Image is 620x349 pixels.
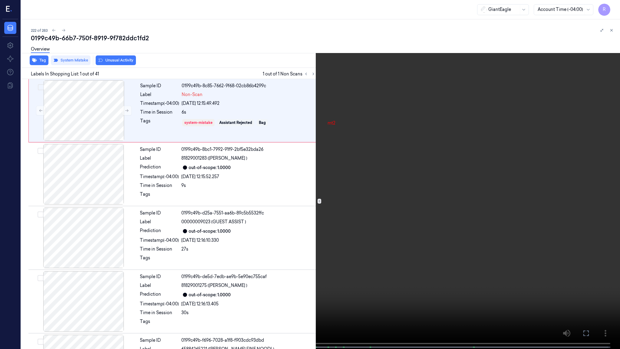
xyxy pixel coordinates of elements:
div: Tags [140,191,179,201]
span: 00000009023 (GUEST ASSIST ) [181,219,246,225]
div: Time in Session [140,246,179,252]
button: Tag [30,55,48,65]
button: Select row [38,84,44,90]
div: [DATE] 12:16:10.330 [181,237,316,244]
div: Label [140,219,179,225]
div: Prediction [140,228,179,235]
span: 1 out of 1 Non Scans [263,70,317,78]
div: Sample ID [140,146,179,153]
div: out-of-scope: 1.0000 [189,228,231,234]
button: Select row [38,211,44,218]
div: Tags [140,255,179,264]
div: 30s [181,310,316,316]
div: 0199c49b-f696-7028-a1f8-f903cdc93dbd [181,337,316,344]
span: Non-Scan [182,91,203,98]
div: system-mistake [184,120,213,125]
div: 0199c49b-8bc1-7992-91f9-2bf5e32bda26 [181,146,316,153]
button: R [598,4,610,16]
div: Time in Session [140,182,179,189]
div: Prediction [140,291,179,298]
div: 0199c49b-8c85-7662-9f68-02cb86b4299c [182,83,315,89]
div: 6s [182,109,315,115]
button: Select row [38,275,44,281]
div: Sample ID [140,274,179,280]
div: Sample ID [140,83,179,89]
div: Timestamp (-04:00) [140,100,179,107]
div: [DATE] 12:15:49.492 [182,100,315,107]
div: [DATE] 12:16:13.405 [181,301,316,307]
div: out-of-scope: 1.0000 [189,165,231,171]
div: Tags [140,118,179,128]
span: 81829001275 ([PERSON_NAME] ) [181,282,247,289]
div: Prediction [140,164,179,171]
div: Time in Session [140,310,179,316]
div: Timestamp (-04:00) [140,301,179,307]
div: Timestamp (-04:00) [140,174,179,180]
span: 81829001283 ([PERSON_NAME] ) [181,155,247,161]
div: 0199c49b-d25a-7551-aa6b-89c5b5532ffc [181,210,316,216]
div: Label [140,155,179,161]
button: System Mistake [51,55,91,65]
a: Overview [31,46,50,53]
span: Labels In Shopping List: 1 out of 41 [31,71,99,77]
div: 27s [181,246,316,252]
span: 222 of 283 [31,28,48,33]
div: 0199c49b-66b7-750f-8919-9f782ddc1fd2 [31,34,615,42]
div: Tags [140,318,179,328]
div: Sample ID [140,337,179,344]
div: Label [140,282,179,289]
button: Select row [38,148,44,154]
div: Bag [259,120,266,125]
div: Timestamp (-04:00) [140,237,179,244]
div: Label [140,91,179,98]
div: out-of-scope: 1.0000 [189,292,231,298]
div: 0199c49b-de5d-7edb-ae9b-5e90ec755caf [181,274,316,280]
button: Select row [38,339,44,345]
div: Sample ID [140,210,179,216]
div: 9s [181,182,316,189]
button: Unusual Activity [96,55,136,65]
div: Assistant Rejected [219,120,252,125]
div: Time in Session [140,109,179,115]
div: [DATE] 12:15:52.257 [181,174,316,180]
